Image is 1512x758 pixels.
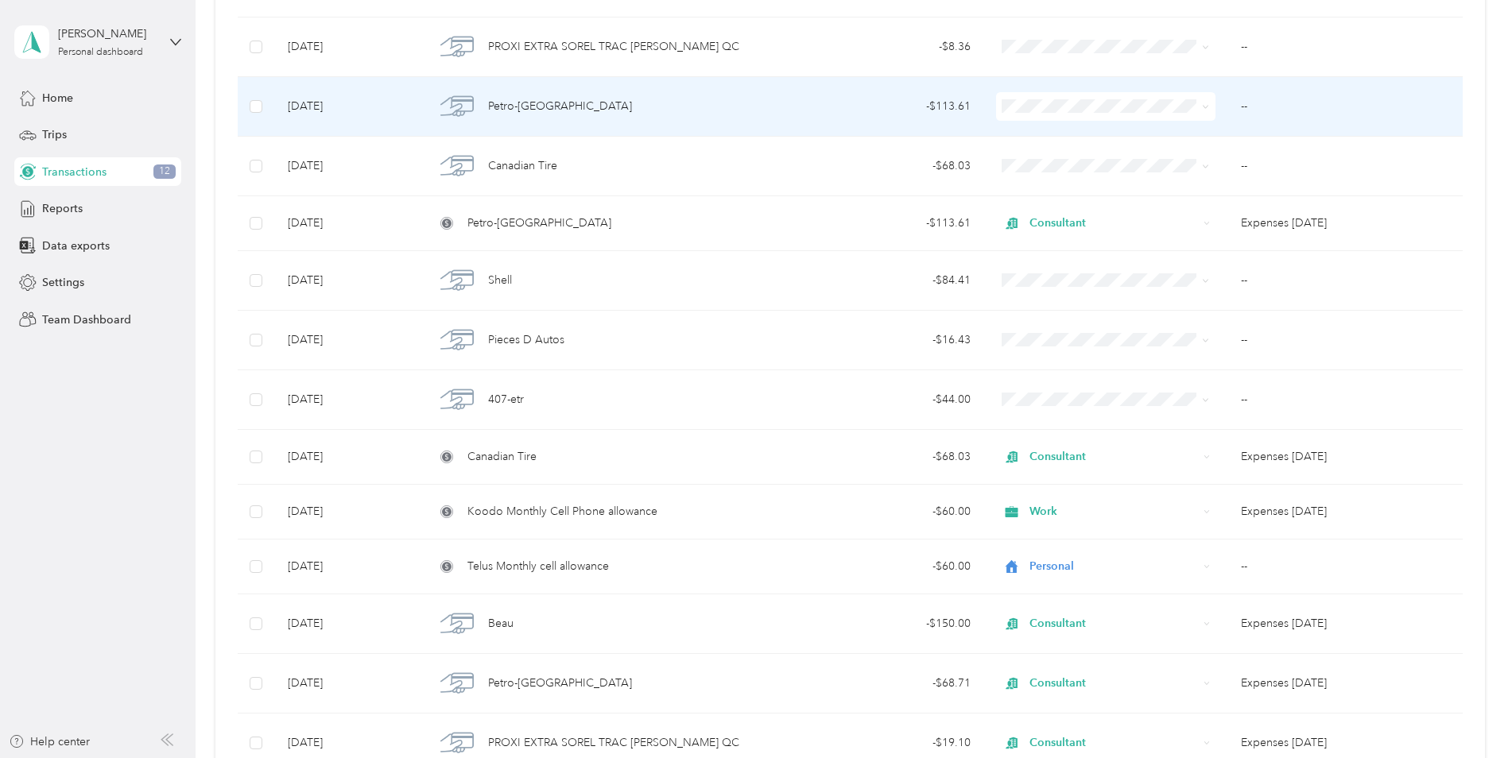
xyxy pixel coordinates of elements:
span: Settings [42,274,84,291]
td: Expenses August 2025 [1228,485,1462,539]
td: [DATE] [275,430,422,485]
td: [DATE] [275,654,422,714]
td: Expenses August 2025 [1228,196,1462,251]
span: Work [1029,503,1198,520]
td: -- [1228,17,1462,77]
td: -- [1228,251,1462,311]
td: Expenses August 2025 [1228,654,1462,714]
img: 407-etr [440,383,474,416]
span: Transactions [42,164,107,180]
span: Shell [488,272,512,289]
div: - $150.00 [785,615,971,632]
td: [DATE] [275,594,422,654]
span: Petro-[GEOGRAPHIC_DATA] [488,675,632,692]
span: 12 [153,164,176,179]
div: - $113.61 [785,215,971,232]
span: Petro-[GEOGRAPHIC_DATA] [488,98,632,115]
span: Koodo Monthly Cell Phone allowance [467,503,657,520]
td: [DATE] [275,539,422,594]
td: [DATE] [275,485,422,539]
img: Petro-Canada [440,667,474,700]
span: Team Dashboard [42,311,131,328]
iframe: Everlance-gr Chat Button Frame [1423,669,1512,758]
div: - $84.41 [785,272,971,289]
span: Home [42,90,73,106]
td: -- [1228,77,1462,137]
span: Consultant [1029,734,1198,752]
span: Trips [42,126,67,143]
div: - $68.71 [785,675,971,692]
td: [DATE] [275,311,422,370]
div: - $68.03 [785,157,971,175]
img: PROXI EXTRA SOREL TRAC SOREL-TRACY QC [440,30,474,64]
td: [DATE] [275,77,422,137]
div: Personal dashboard [58,48,143,57]
td: [DATE] [275,137,422,196]
span: Personal [1029,558,1198,575]
span: Data exports [42,238,110,254]
span: Consultant [1029,448,1198,466]
td: -- [1228,311,1462,370]
span: Canadian Tire [488,157,557,175]
td: [DATE] [275,17,422,77]
span: Petro-[GEOGRAPHIC_DATA] [467,215,611,232]
span: Consultant [1029,215,1198,232]
span: 407-etr [488,391,524,408]
td: -- [1228,370,1462,430]
img: Petro-Canada [440,90,474,123]
td: [DATE] [275,196,422,251]
span: Beau [488,615,514,632]
span: Pieces D Autos [488,331,564,349]
td: Expenses August 2025 [1228,430,1462,485]
img: Canadian Tire [440,149,474,183]
div: - $60.00 [785,503,971,520]
td: [DATE] [275,251,422,311]
span: Consultant [1029,675,1198,692]
div: - $8.36 [785,38,971,56]
td: Expenses August 2025 [1228,594,1462,654]
td: [DATE] [275,370,422,430]
img: Pieces D Autos [440,323,474,357]
span: Canadian Tire [467,448,537,466]
div: - $19.10 [785,734,971,752]
div: - $44.00 [785,391,971,408]
img: Shell [440,264,474,297]
span: PROXI EXTRA SOREL TRAC [PERSON_NAME] QC [488,38,739,56]
span: Consultant [1029,615,1198,632]
img: Beau [440,607,474,640]
div: - $113.61 [785,98,971,115]
div: - $68.03 [785,448,971,466]
td: -- [1228,137,1462,196]
td: -- [1228,539,1462,594]
div: - $60.00 [785,558,971,575]
div: [PERSON_NAME] [58,25,157,42]
button: Help center [9,733,90,750]
span: Reports [42,200,83,217]
span: PROXI EXTRA SOREL TRAC [PERSON_NAME] QC [488,734,739,752]
div: - $16.43 [785,331,971,349]
span: Telus Monthly cell allowance [467,558,609,575]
